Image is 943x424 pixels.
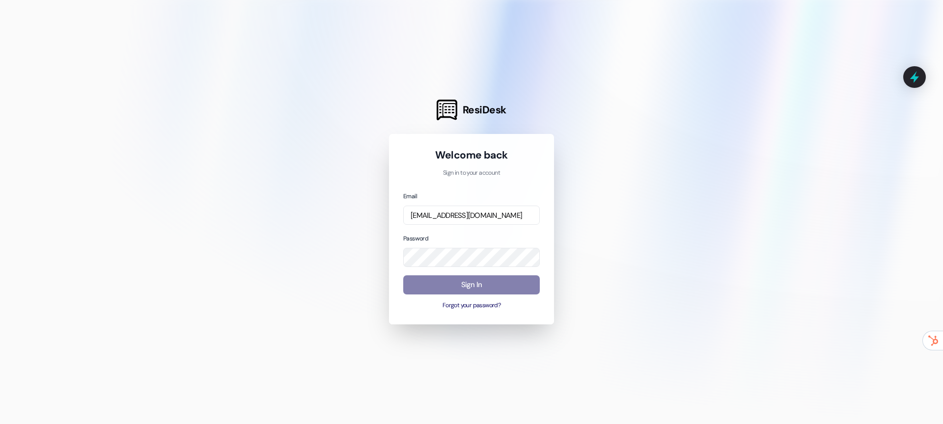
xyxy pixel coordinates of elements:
[437,100,457,120] img: ResiDesk Logo
[403,206,540,225] input: name@example.com
[403,235,428,242] label: Password
[403,148,540,162] h1: Welcome back
[463,103,506,117] span: ResiDesk
[403,275,540,294] button: Sign In
[403,301,540,310] button: Forgot your password?
[403,192,417,200] label: Email
[403,169,540,178] p: Sign in to your account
